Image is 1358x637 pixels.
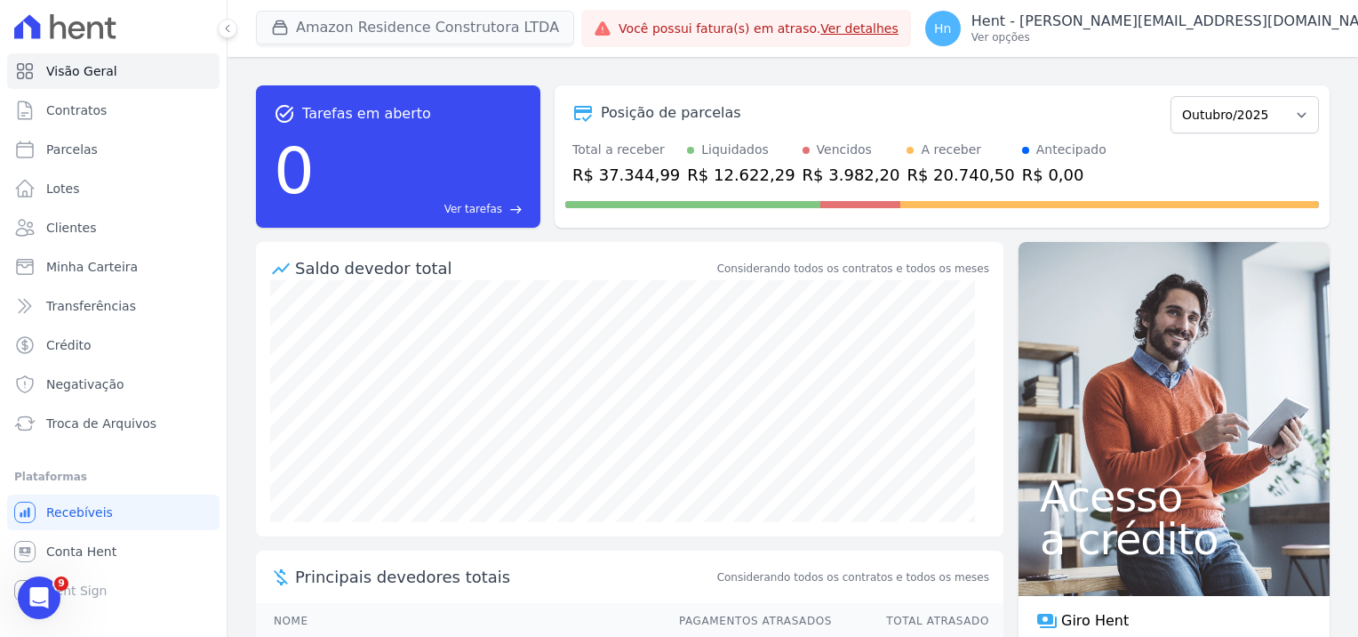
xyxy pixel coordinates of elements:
[7,132,220,167] a: Parcelas
[46,375,124,393] span: Negativação
[7,249,220,285] a: Minha Carteira
[934,22,951,35] span: Hn
[701,141,769,159] div: Liquidados
[572,141,680,159] div: Total a receber
[274,125,315,217] div: 0
[921,141,981,159] div: A receber
[7,327,220,363] a: Crédito
[46,336,92,354] span: Crédito
[7,367,220,402] a: Negativação
[46,141,98,158] span: Parcelas
[7,406,220,441] a: Troca de Arquivos
[54,577,68,591] span: 9
[1036,141,1106,159] div: Antecipado
[46,101,107,119] span: Contratos
[7,93,220,128] a: Contratos
[46,258,138,276] span: Minha Carteira
[687,163,795,187] div: R$ 12.622,29
[1022,163,1106,187] div: R$ 0,00
[7,495,220,530] a: Recebíveis
[907,163,1014,187] div: R$ 20.740,50
[1040,475,1308,518] span: Acesso
[322,201,523,217] a: Ver tarefas east
[7,210,220,246] a: Clientes
[820,21,899,36] a: Ver detalhes
[803,163,900,187] div: R$ 3.982,20
[46,415,156,432] span: Troca de Arquivos
[7,171,220,206] a: Lotes
[7,288,220,324] a: Transferências
[274,103,295,125] span: task_alt
[46,297,136,315] span: Transferências
[817,141,872,159] div: Vencidos
[14,466,212,488] div: Plataformas
[509,203,523,216] span: east
[18,577,60,619] iframe: Intercom live chat
[295,256,714,280] div: Saldo devedor total
[46,180,80,198] span: Lotes
[7,534,220,569] a: Conta Hent
[7,53,220,89] a: Visão Geral
[1040,518,1308,560] span: a crédito
[717,569,989,585] span: Considerando todos os contratos e todos os meses
[46,504,113,521] span: Recebíveis
[601,102,741,124] div: Posição de parcelas
[256,11,574,44] button: Amazon Residence Construtora LTDA
[444,201,502,217] span: Ver tarefas
[46,543,116,560] span: Conta Hent
[717,261,989,277] div: Considerando todos os contratos e todos os meses
[46,62,117,80] span: Visão Geral
[302,103,431,125] span: Tarefas em aberto
[572,163,680,187] div: R$ 37.344,99
[619,20,899,38] span: Você possui fatura(s) em atraso.
[295,565,714,589] span: Principais devedores totais
[1061,610,1129,632] span: Giro Hent
[46,219,96,237] span: Clientes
